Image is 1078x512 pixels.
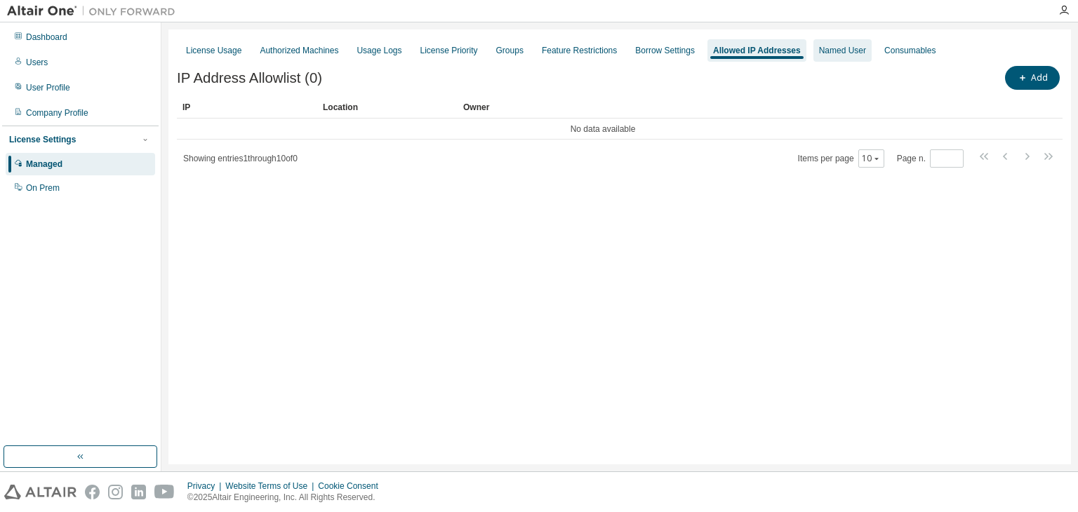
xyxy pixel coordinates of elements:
[496,45,524,56] div: Groups
[26,159,62,170] div: Managed
[420,45,478,56] div: License Priority
[177,70,322,86] span: IP Address Allowlist (0)
[4,485,76,499] img: altair_logo.svg
[182,96,312,119] div: IP
[154,485,175,499] img: youtube.svg
[542,45,617,56] div: Feature Restrictions
[9,134,76,145] div: License Settings
[177,119,1029,140] td: No data available
[187,480,225,492] div: Privacy
[1005,66,1060,90] button: Add
[26,82,70,93] div: User Profile
[225,480,318,492] div: Website Terms of Use
[131,485,146,499] img: linkedin.svg
[635,45,695,56] div: Borrow Settings
[187,492,387,504] p: © 2025 Altair Engineering, Inc. All Rights Reserved.
[85,485,100,499] img: facebook.svg
[463,96,1023,119] div: Owner
[862,153,881,164] button: 10
[26,57,48,68] div: Users
[26,107,88,119] div: Company Profile
[26,182,60,194] div: On Prem
[323,96,452,119] div: Location
[798,149,884,168] span: Items per page
[260,45,338,56] div: Authorized Machines
[186,45,241,56] div: License Usage
[108,485,123,499] img: instagram.svg
[183,154,298,163] span: Showing entries 1 through 10 of 0
[357,45,401,56] div: Usage Logs
[713,45,801,56] div: Allowed IP Addresses
[819,45,866,56] div: Named User
[884,45,936,56] div: Consumables
[897,149,964,168] span: Page n.
[26,32,67,43] div: Dashboard
[318,480,386,492] div: Cookie Consent
[7,4,182,18] img: Altair One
